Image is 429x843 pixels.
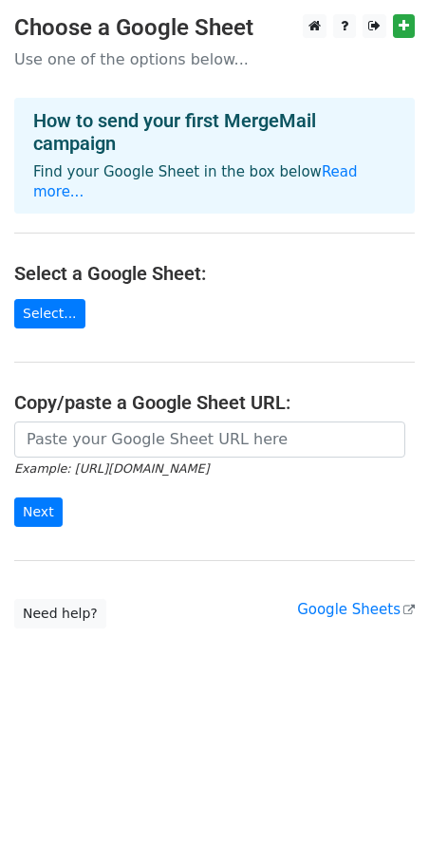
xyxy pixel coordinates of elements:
p: Find your Google Sheet in the box below [33,162,396,202]
a: Need help? [14,599,106,628]
p: Use one of the options below... [14,49,415,69]
h4: Select a Google Sheet: [14,262,415,285]
input: Next [14,497,63,527]
h4: Copy/paste a Google Sheet URL: [14,391,415,414]
input: Paste your Google Sheet URL here [14,421,405,458]
a: Read more... [33,163,358,200]
a: Select... [14,299,85,328]
h4: How to send your first MergeMail campaign [33,109,396,155]
small: Example: [URL][DOMAIN_NAME] [14,461,209,476]
a: Google Sheets [297,601,415,618]
h3: Choose a Google Sheet [14,14,415,42]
